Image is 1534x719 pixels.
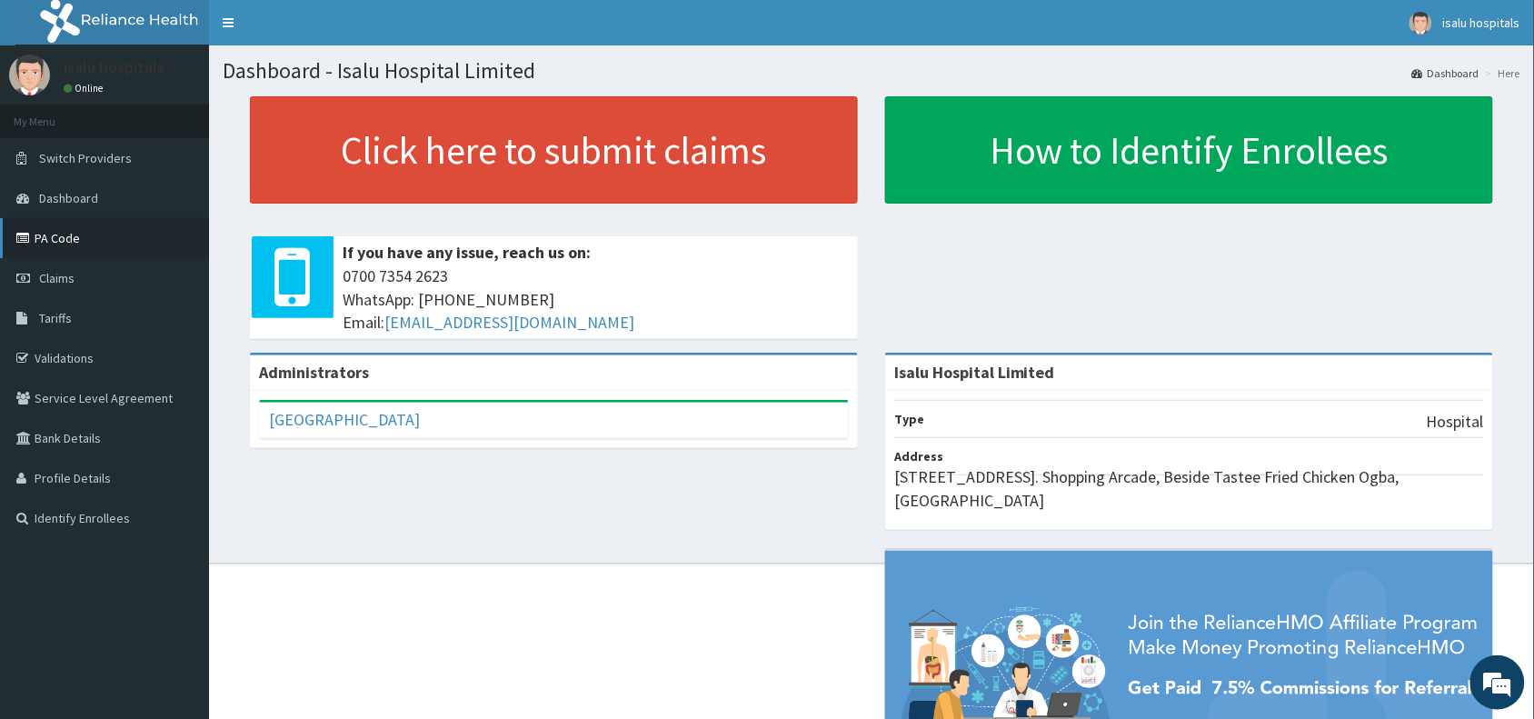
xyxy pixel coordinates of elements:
[1427,410,1484,434] p: Hospital
[105,229,251,413] span: We're online!
[9,55,50,95] img: User Image
[885,96,1493,204] a: How to Identify Enrollees
[298,9,342,53] div: Minimize live chat window
[34,91,74,136] img: d_794563401_company_1708531726252_794563401
[64,59,164,75] p: isalu hospitals
[1409,12,1432,35] img: User Image
[384,312,634,333] a: [EMAIL_ADDRESS][DOMAIN_NAME]
[250,96,858,204] a: Click here to submit claims
[269,409,420,430] a: [GEOGRAPHIC_DATA]
[9,496,346,560] textarea: Type your message and hit 'Enter'
[39,150,132,166] span: Switch Providers
[39,190,98,206] span: Dashboard
[343,265,849,335] span: 0700 7354 2623 WhatsApp: [PHONE_NUMBER] Email:
[95,102,305,125] div: Chat with us now
[39,270,75,286] span: Claims
[894,448,943,464] b: Address
[259,362,369,383] b: Administrators
[894,411,924,427] b: Type
[64,82,107,95] a: Online
[223,59,1520,83] h1: Dashboard - Isalu Hospital Limited
[894,465,1484,512] p: [STREET_ADDRESS]. Shopping Arcade, Beside Tastee Fried Chicken Ogba, [GEOGRAPHIC_DATA]
[343,242,591,263] b: If you have any issue, reach us on:
[1412,65,1479,81] a: Dashboard
[39,310,72,326] span: Tariffs
[1481,65,1520,81] li: Here
[1443,15,1520,31] span: isalu hospitals
[894,362,1055,383] strong: Isalu Hospital Limited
